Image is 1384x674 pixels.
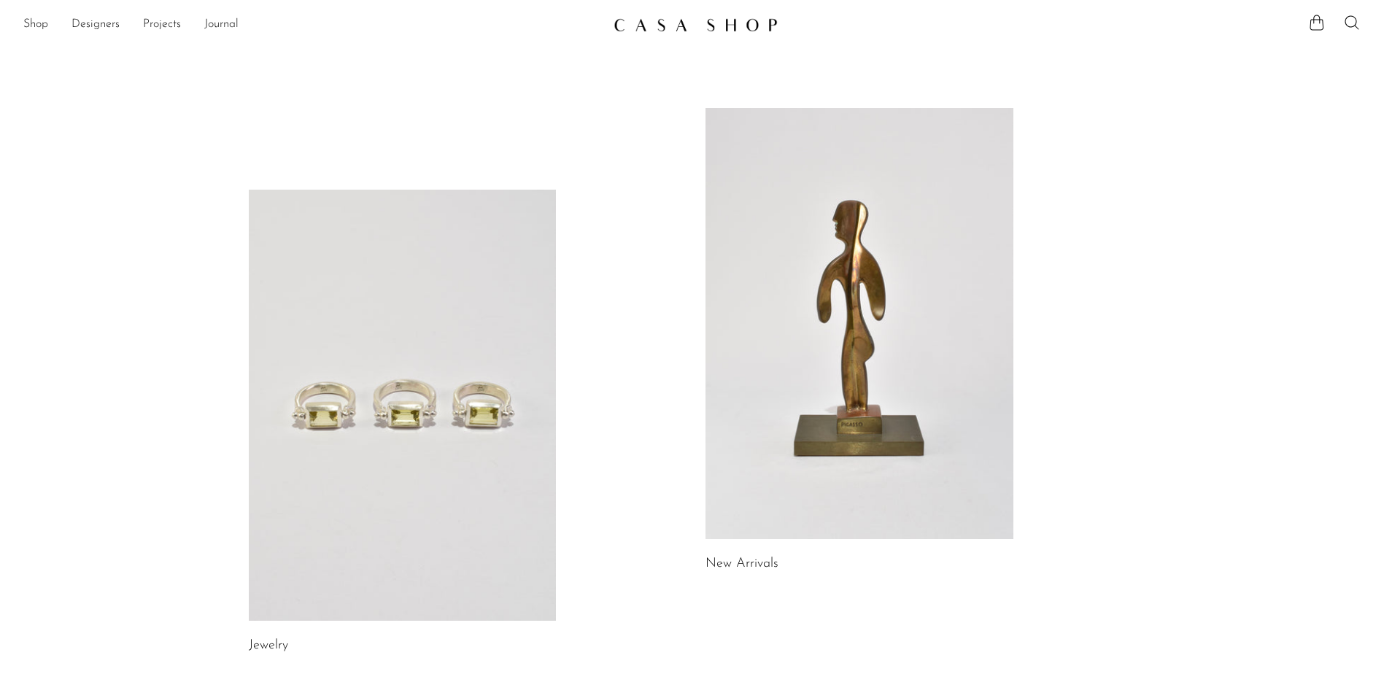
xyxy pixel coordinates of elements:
[23,15,48,34] a: Shop
[705,557,778,570] a: New Arrivals
[71,15,120,34] a: Designers
[23,12,602,37] nav: Desktop navigation
[23,12,602,37] ul: NEW HEADER MENU
[143,15,181,34] a: Projects
[249,639,288,652] a: Jewelry
[204,15,239,34] a: Journal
